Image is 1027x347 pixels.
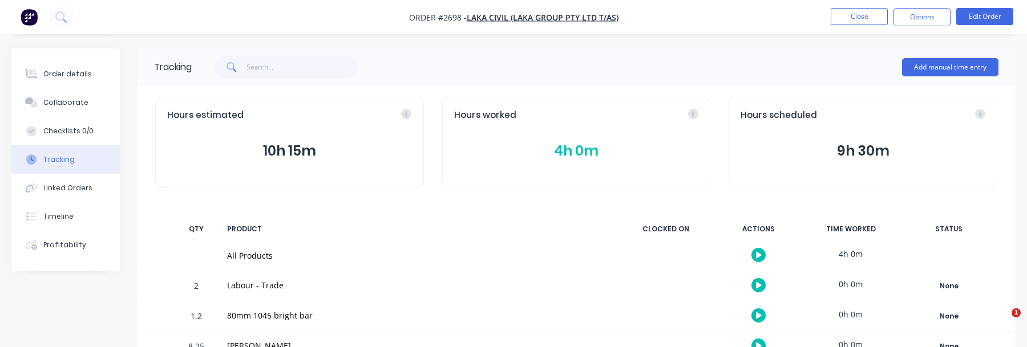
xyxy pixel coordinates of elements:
[179,217,213,241] div: QTY
[220,217,616,241] div: PRODUCT
[246,56,358,79] input: Search...
[893,8,951,26] button: Options
[956,8,1013,25] button: Edit Order
[11,60,120,88] button: Order details
[179,273,213,301] div: 2
[623,217,709,241] div: CLOCKED ON
[467,12,618,23] a: Laka Civil (Laka Group Pty Ltd T/as)
[11,202,120,231] button: Timeline
[154,60,192,74] div: Tracking
[167,140,412,162] button: 10h 15m
[1012,308,1021,317] span: 1
[11,117,120,145] button: Checklists 0/0
[21,9,38,26] img: Factory
[808,241,893,267] div: 4h 0m
[454,109,516,122] span: Hours worked
[43,154,75,165] div: Tracking
[808,217,893,241] div: TIME WORKED
[900,217,997,241] div: STATUS
[988,308,1016,336] iframe: Intercom live chat
[902,58,998,76] button: Add manual time entry
[808,271,893,297] div: 0h 0m
[454,140,699,162] button: 4h 0m
[167,109,244,122] span: Hours estimated
[43,211,74,222] div: Timeline
[43,69,92,79] div: Order details
[11,231,120,259] button: Profitability
[227,309,609,321] div: 80mm 1045 bright bar
[179,303,213,331] div: 1.2
[227,279,609,291] div: Labour - Trade
[907,278,990,294] button: None
[715,217,801,241] div: ACTIONS
[907,308,990,324] button: None
[227,250,609,262] div: All Products
[11,174,120,202] button: Linked Orders
[908,309,990,324] div: None
[11,145,120,174] button: Tracking
[741,140,985,162] button: 9h 30m
[409,12,467,23] span: Order #2698 -
[43,183,92,193] div: Linked Orders
[43,126,94,136] div: Checklists 0/0
[43,97,88,108] div: Collaborate
[908,279,990,293] div: None
[808,301,893,327] div: 0h 0m
[831,8,888,25] button: Close
[741,109,817,122] span: Hours scheduled
[11,88,120,117] button: Collaborate
[43,240,86,250] div: Profitability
